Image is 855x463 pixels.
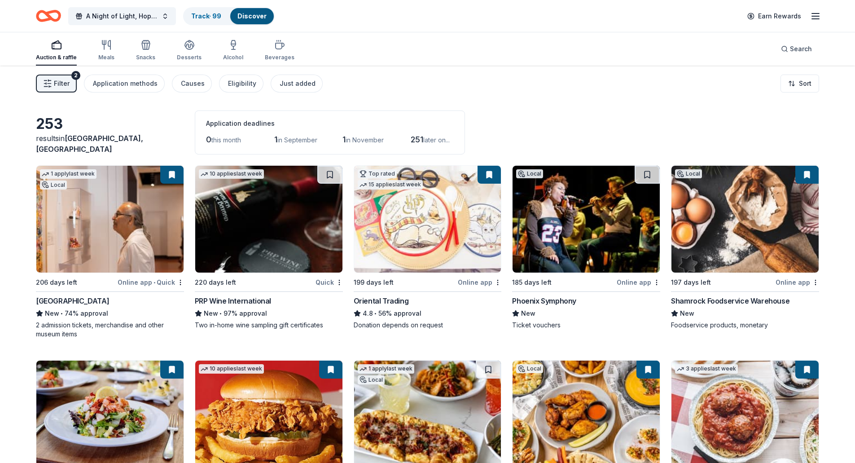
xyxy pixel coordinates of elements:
div: 15 applies last week [358,180,423,190]
div: Local [516,169,543,178]
span: • [153,279,155,286]
span: 1 [342,135,346,144]
div: Online app [617,277,660,288]
img: Image for PRP Wine International [195,166,342,273]
img: Image for Oriental Trading [354,166,501,273]
div: 74% approval [36,308,184,319]
div: 206 days left [36,277,77,288]
a: Image for Oriental TradingTop rated15 applieslast week199 days leftOnline appOriental Trading4.8•... [354,165,502,330]
img: Image for Heard Museum [36,166,184,273]
div: 1 apply last week [40,169,96,179]
span: in [36,134,143,154]
span: later on... [423,136,450,144]
a: Home [36,5,61,26]
div: 220 days left [195,277,236,288]
div: Application deadlines [206,118,454,129]
span: • [374,310,377,317]
span: 251 [411,135,423,144]
span: [GEOGRAPHIC_DATA], [GEOGRAPHIC_DATA] [36,134,143,154]
a: Discover [237,12,267,20]
a: Image for PRP Wine International10 applieslast week220 days leftQuickPRP Wine InternationalNew•97... [195,165,343,330]
span: Filter [54,78,70,89]
button: Search [774,40,819,58]
div: Just added [280,78,316,89]
div: Beverages [265,54,294,61]
div: 253 [36,115,184,133]
div: Eligibility [228,78,256,89]
div: Online app [458,277,501,288]
button: Track· 99Discover [183,7,275,25]
div: 10 applies last week [199,364,264,374]
span: 1 [274,135,277,144]
button: Causes [172,75,212,93]
div: Two in-home wine sampling gift certificates [195,321,343,330]
div: Meals [98,54,114,61]
button: Meals [98,36,114,66]
span: New [521,308,535,319]
div: Ticket vouchers [512,321,660,330]
span: this month [211,136,241,144]
div: Donation depends on request [354,321,502,330]
button: Application methods [84,75,165,93]
div: Desserts [177,54,202,61]
div: Snacks [136,54,155,61]
div: Application methods [93,78,158,89]
div: Quick [316,277,343,288]
a: Image for Phoenix SymphonyLocal185 days leftOnline appPhoenix SymphonyNewTicket vouchers [512,165,660,330]
span: New [45,308,59,319]
button: A Night of Light, Hope, and Legacy Gala 2026 [68,7,176,25]
div: Shamrock Foodservice Warehouse [671,295,789,306]
div: Oriental Trading [354,295,409,306]
button: Snacks [136,36,155,66]
span: Sort [799,78,811,89]
div: Local [675,169,702,178]
div: PRP Wine International [195,295,271,306]
div: Auction & raffle [36,54,77,61]
button: Alcohol [223,36,243,66]
a: Image for Shamrock Foodservice WarehouseLocal197 days leftOnline appShamrock Foodservice Warehous... [671,165,819,330]
span: A Night of Light, Hope, and Legacy Gala 2026 [86,11,158,22]
div: 2 admission tickets, merchandise and other museum items [36,321,184,339]
button: Just added [271,75,323,93]
a: Track· 99 [191,12,221,20]
div: 1 apply last week [358,364,414,374]
div: Online app [776,277,819,288]
span: New [680,308,694,319]
div: 56% approval [354,308,502,319]
span: New [204,308,218,319]
button: Desserts [177,36,202,66]
span: • [219,310,222,317]
span: Search [790,44,812,54]
div: 199 days left [354,277,394,288]
div: Foodservice products, monetary [671,321,819,330]
div: Online app Quick [118,277,184,288]
div: 2 [71,71,80,80]
span: in November [346,136,384,144]
button: Eligibility [219,75,263,93]
div: 10 applies last week [199,169,264,179]
div: 185 days left [512,277,552,288]
a: Image for Heard Museum1 applylast weekLocal206 days leftOnline app•Quick[GEOGRAPHIC_DATA]New•74% ... [36,165,184,339]
div: Causes [181,78,205,89]
div: Top rated [358,169,397,178]
div: Alcohol [223,54,243,61]
div: [GEOGRAPHIC_DATA] [36,295,109,306]
a: Earn Rewards [742,8,807,24]
button: Filter2 [36,75,77,93]
button: Auction & raffle [36,36,77,66]
div: Local [358,375,385,384]
div: Phoenix Symphony [512,295,576,306]
button: Beverages [265,36,294,66]
div: Local [40,181,67,190]
img: Image for Phoenix Symphony [513,166,660,273]
div: 3 applies last week [675,364,738,374]
div: 97% approval [195,308,343,319]
span: in September [277,136,317,144]
button: Sort [780,75,819,93]
span: 4.8 [363,308,373,319]
span: 0 [206,135,211,144]
span: • [61,310,63,317]
div: 197 days left [671,277,711,288]
img: Image for Shamrock Foodservice Warehouse [671,166,819,273]
div: Local [516,364,543,373]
